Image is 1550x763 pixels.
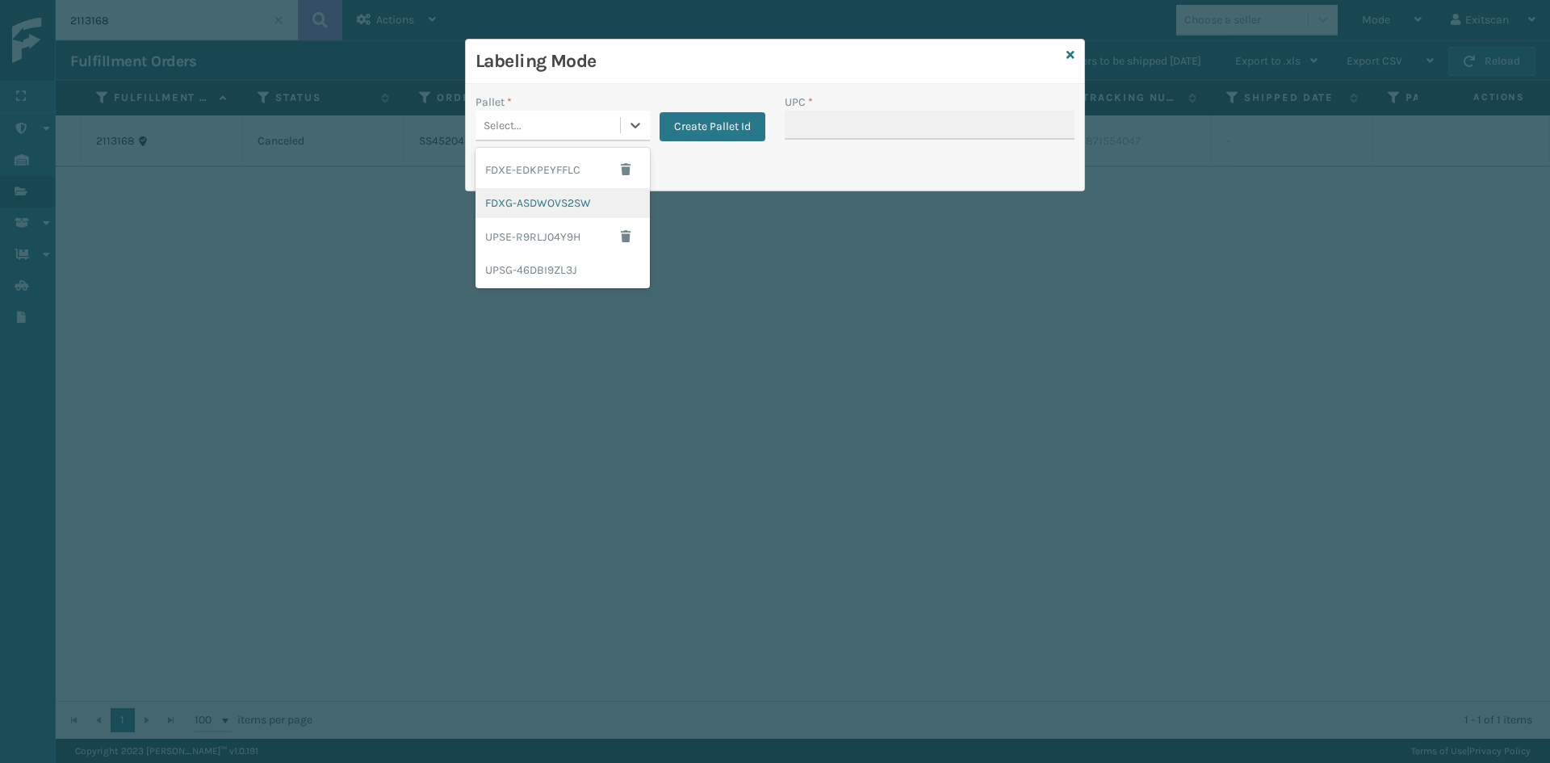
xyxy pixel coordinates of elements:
div: UPSG-46DBI9ZL3J [475,255,650,285]
div: UPSE-R9RLJ04Y9H [475,218,650,255]
div: FDXG-ASDWOVS2SW [475,188,650,218]
h3: Labeling Mode [475,49,1060,73]
div: Select... [484,117,522,134]
label: UPC [785,94,813,111]
button: Create Pallet Id [660,112,765,141]
div: FDXE-EDKPEYFFLC [475,151,650,188]
label: Pallet [475,94,512,111]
